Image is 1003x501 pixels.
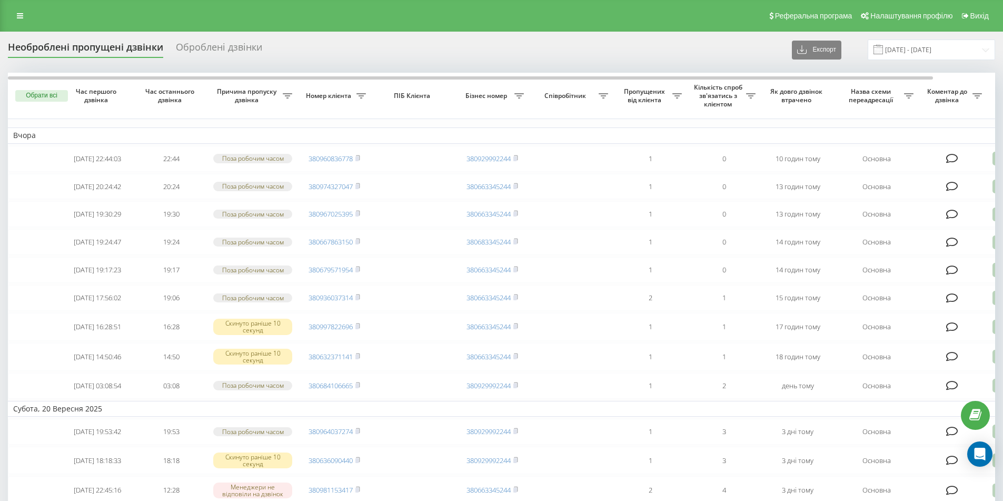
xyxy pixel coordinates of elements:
[835,201,919,227] td: Основна
[213,427,292,436] div: Поза робочим часом
[213,483,292,498] div: Менеджери не відповіли на дзвінок
[134,313,208,341] td: 16:28
[687,257,761,283] td: 0
[792,41,841,60] button: Експорт
[309,154,353,163] a: 380960836778
[303,92,356,100] span: Номер клієнта
[687,229,761,255] td: 0
[466,154,511,163] a: 380929992244
[835,229,919,255] td: Основна
[613,419,687,445] td: 1
[835,146,919,172] td: Основна
[134,257,208,283] td: 19:17
[61,285,134,311] td: [DATE] 17:56:02
[466,352,511,361] a: 380663345244
[687,313,761,341] td: 1
[613,201,687,227] td: 1
[213,238,292,247] div: Поза робочим часом
[687,285,761,311] td: 1
[134,373,208,399] td: 03:08
[61,229,134,255] td: [DATE] 19:24:47
[775,12,852,20] span: Реферальна програма
[692,83,746,108] span: Кількість спроб зв'язатись з клієнтом
[761,229,835,255] td: 14 годин тому
[761,146,835,172] td: 10 годин тому
[309,265,353,274] a: 380679571954
[134,201,208,227] td: 19:30
[687,201,761,227] td: 0
[61,343,134,371] td: [DATE] 14:50:46
[213,154,292,163] div: Поза робочим часом
[61,447,134,475] td: [DATE] 18:18:33
[687,447,761,475] td: 3
[61,174,134,200] td: [DATE] 20:24:42
[967,441,992,467] div: Open Intercom Messenger
[840,87,904,104] span: Назва схеми переадресації
[466,427,511,436] a: 380929992244
[769,87,826,104] span: Як довго дзвінок втрачено
[309,237,353,247] a: 380667863150
[761,313,835,341] td: 17 годин тому
[613,285,687,311] td: 2
[835,343,919,371] td: Основна
[613,257,687,283] td: 1
[613,447,687,475] td: 1
[761,373,835,399] td: день тому
[15,90,68,102] button: Обрати всі
[687,419,761,445] td: 3
[761,447,835,475] td: 3 дні тому
[466,322,511,331] a: 380663345244
[466,182,511,191] a: 380663345244
[835,174,919,200] td: Основна
[134,146,208,172] td: 22:44
[687,146,761,172] td: 0
[466,381,511,390] a: 380929992244
[761,257,835,283] td: 14 годин тому
[213,453,292,468] div: Скинуто раніше 10 секунд
[466,485,511,495] a: 380663345244
[309,293,353,302] a: 380936037314
[61,146,134,172] td: [DATE] 22:44:03
[613,229,687,255] td: 1
[309,352,353,361] a: 380632371141
[466,265,511,274] a: 380663345244
[213,266,292,274] div: Поза робочим часом
[134,447,208,475] td: 18:18
[309,182,353,191] a: 380974327047
[213,293,292,302] div: Поза робочим часом
[309,456,353,465] a: 380636090440
[213,349,292,365] div: Скинуто раніше 10 секунд
[970,12,989,20] span: Вихід
[619,87,672,104] span: Пропущених від клієнта
[466,456,511,465] a: 380929992244
[213,210,292,219] div: Поза робочим часом
[61,257,134,283] td: [DATE] 19:17:23
[134,343,208,371] td: 14:50
[761,419,835,445] td: 3 дні тому
[687,343,761,371] td: 1
[213,87,283,104] span: Причина пропуску дзвінка
[134,229,208,255] td: 19:24
[213,182,292,191] div: Поза робочим часом
[61,419,134,445] td: [DATE] 19:53:42
[613,313,687,341] td: 1
[466,237,511,247] a: 380683345244
[213,381,292,390] div: Поза робочим часом
[835,373,919,399] td: Основна
[466,293,511,302] a: 380663345244
[835,313,919,341] td: Основна
[687,373,761,399] td: 2
[613,373,687,399] td: 1
[761,343,835,371] td: 18 годин тому
[924,87,972,104] span: Коментар до дзвінка
[761,285,835,311] td: 15 годин тому
[761,201,835,227] td: 13 годин тому
[69,87,126,104] span: Час першого дзвінка
[380,92,446,100] span: ПІБ Клієнта
[613,146,687,172] td: 1
[870,12,952,20] span: Налаштування профілю
[61,313,134,341] td: [DATE] 16:28:51
[134,285,208,311] td: 19:06
[309,381,353,390] a: 380684106665
[761,174,835,200] td: 13 годин тому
